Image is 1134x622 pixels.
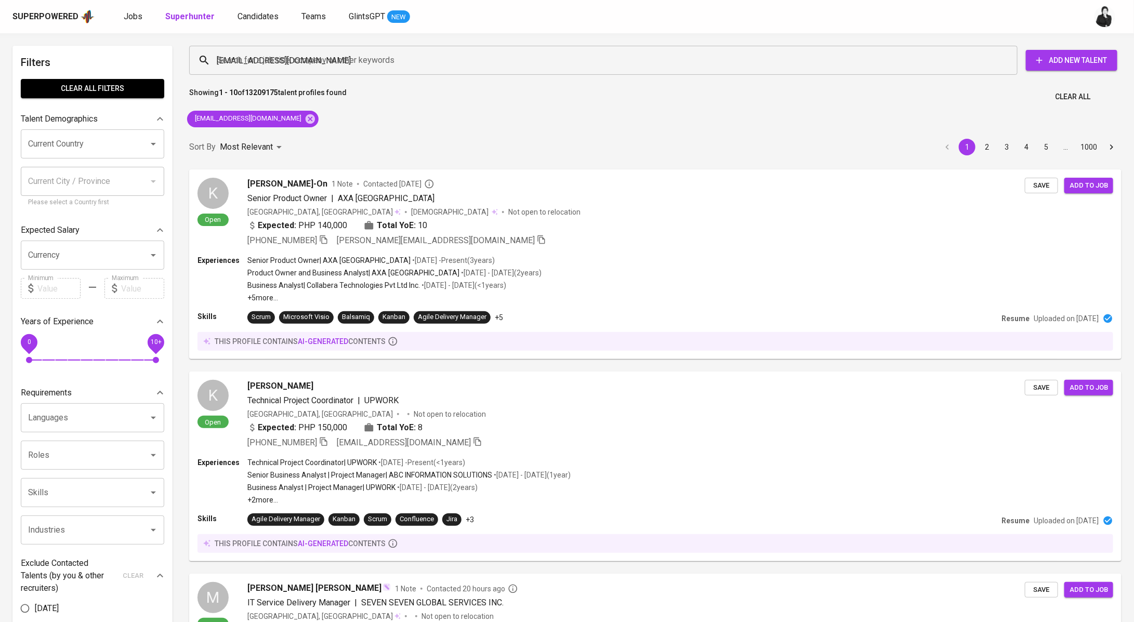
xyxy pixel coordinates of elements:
span: Add to job [1070,180,1108,192]
nav: pagination navigation [938,139,1122,155]
span: [PERSON_NAME][EMAIL_ADDRESS][DOMAIN_NAME] [337,235,535,245]
p: Skills [197,513,247,524]
img: app logo [81,9,95,24]
p: • [DATE] - [DATE] ( 1 year ) [492,470,571,480]
p: Requirements [21,387,72,399]
div: … [1058,142,1074,152]
p: • [DATE] - [DATE] ( 2 years ) [395,482,478,493]
span: Teams [301,11,326,21]
span: Add New Talent [1034,54,1109,67]
button: Open [146,448,161,462]
button: Go to page 1000 [1077,139,1100,155]
span: Add to job [1070,382,1108,394]
span: Contacted 20 hours ago [427,584,518,594]
div: M [197,582,229,613]
p: Please select a Country first [28,197,157,208]
p: Not open to relocation [421,611,494,621]
span: [PERSON_NAME]-On [247,178,327,190]
p: Not open to relocation [414,409,486,419]
p: Uploaded on [DATE] [1034,313,1099,324]
div: [GEOGRAPHIC_DATA], [GEOGRAPHIC_DATA] [247,207,401,217]
div: Talent Demographics [21,109,164,129]
div: Kanban [383,312,405,322]
span: AXA [GEOGRAPHIC_DATA] [338,193,434,203]
button: Save [1025,582,1058,598]
span: [PERSON_NAME] [PERSON_NAME] [247,582,381,594]
b: 1 - 10 [219,88,238,97]
span: Open [201,418,226,427]
p: Senior Business Analyst | Project Manager | ABC INFORMATION SOLUTIONS [247,470,492,480]
span: Clear All [1055,90,1090,103]
h6: Filters [21,54,164,71]
button: Go to next page [1103,139,1120,155]
div: [GEOGRAPHIC_DATA], [GEOGRAPHIC_DATA] [247,409,393,419]
div: [GEOGRAPHIC_DATA], [GEOGRAPHIC_DATA] [247,611,401,621]
span: GlintsGPT [349,11,385,21]
div: Years of Experience [21,311,164,332]
b: Expected: [258,421,296,434]
svg: By Philippines recruiter [424,179,434,189]
p: this profile contains contents [215,336,386,347]
span: Contacted [DATE] [363,179,434,189]
button: Open [146,485,161,500]
a: Teams [301,10,328,23]
button: Open [146,411,161,425]
b: Total YoE: [377,421,416,434]
b: Superhunter [165,11,215,21]
p: this profile contains contents [215,538,386,549]
p: • [DATE] - [DATE] ( 2 years ) [459,268,542,278]
span: UPWORK [364,395,399,405]
div: Kanban [333,514,355,524]
button: Open [146,248,161,262]
div: PHP 140,000 [247,219,347,232]
div: Exclude Contacted Talents (by you & other recruiters)clear [21,557,164,594]
p: Skills [197,311,247,322]
div: Expected Salary [21,220,164,241]
b: 13209175 [245,88,278,97]
button: Add New Talent [1026,50,1117,71]
div: Microsoft Visio [283,312,329,322]
p: Business Analyst | Project Manager | UPWORK [247,482,395,493]
div: Superpowered [12,11,78,23]
a: KOpen[PERSON_NAME]Technical Project Coordinator|UPWORK[GEOGRAPHIC_DATA], [GEOGRAPHIC_DATA]Not ope... [189,372,1122,561]
p: Product Owner and Business Analyst | AXA [GEOGRAPHIC_DATA] [247,268,459,278]
button: Save [1025,178,1058,194]
div: K [197,178,229,209]
div: Agile Delivery Manager [252,514,320,524]
button: Clear All filters [21,79,164,98]
p: Exclude Contacted Talents (by you & other recruiters) [21,557,116,594]
p: +2 more ... [247,495,571,505]
input: Value [37,278,81,299]
span: 1 Note [332,179,353,189]
button: Add to job [1064,380,1113,396]
p: Showing of talent profiles found [189,87,347,107]
button: Go to page 4 [1018,139,1035,155]
button: Clear All [1051,87,1095,107]
span: [PHONE_NUMBER] [247,235,317,245]
span: | [331,192,334,205]
button: Add to job [1064,582,1113,598]
div: Scrum [368,514,387,524]
a: KOpen[PERSON_NAME]-On1 NoteContacted [DATE]Senior Product Owner|AXA [GEOGRAPHIC_DATA][GEOGRAPHIC_... [189,169,1122,359]
span: 8 [418,421,423,434]
span: [DATE] [35,602,59,615]
button: Open [146,523,161,537]
span: Senior Product Owner [247,193,327,203]
button: page 1 [959,139,975,155]
span: Clear All filters [29,82,156,95]
div: [EMAIL_ADDRESS][DOMAIN_NAME] [187,111,319,127]
p: Senior Product Owner | AXA [GEOGRAPHIC_DATA] [247,255,411,266]
p: Technical Project Coordinator | UPWORK [247,457,377,468]
p: Business Analyst | Collabera Technologies Pvt Ltd Inc. [247,280,420,290]
span: [PERSON_NAME] [247,380,313,392]
div: PHP 150,000 [247,421,347,434]
span: [EMAIL_ADDRESS][DOMAIN_NAME] [187,114,308,124]
p: Talent Demographics [21,113,98,125]
img: magic_wand.svg [383,583,391,591]
p: +5 more ... [247,293,542,303]
span: [PHONE_NUMBER] [247,438,317,447]
b: Expected: [258,219,296,232]
span: Save [1030,382,1053,394]
span: AI-generated [298,539,348,548]
p: Sort By [189,141,216,153]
